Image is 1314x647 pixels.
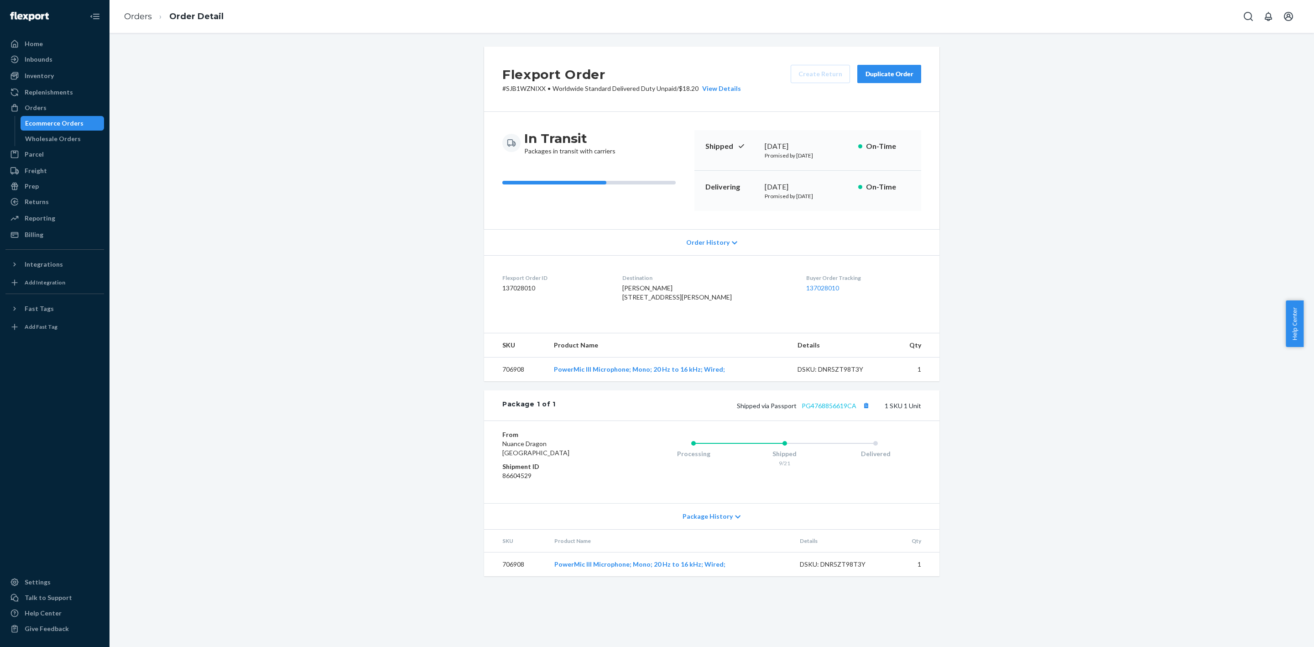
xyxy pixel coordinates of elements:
div: Inventory [25,71,54,80]
a: PowerMic III Microphone; Mono; 20 Hz to 16 kHz; Wired; [554,365,725,373]
button: Give Feedback [5,621,104,636]
span: Nuance Dragon [GEOGRAPHIC_DATA] [502,440,569,457]
th: Product Name [547,333,790,358]
span: Worldwide Standard Delivered Duty Unpaid [553,84,677,92]
div: Fast Tags [25,304,54,313]
a: Home [5,37,104,51]
div: Shipped [739,449,830,458]
span: Package History [683,512,733,521]
a: Freight [5,163,104,178]
div: 9/21 [739,459,830,467]
a: Orders [124,11,152,21]
a: Add Integration [5,275,104,290]
a: Ecommerce Orders [21,116,104,131]
div: Processing [648,449,739,458]
span: Shipped via Passport [737,402,872,410]
th: SKU [484,333,547,358]
a: Prep [5,179,104,194]
th: Qty [890,333,939,358]
a: Inbounds [5,52,104,67]
div: 1 SKU 1 Unit [556,400,921,411]
ol: breadcrumbs [117,3,231,30]
img: Flexport logo [10,12,49,21]
dd: 86604529 [502,471,611,480]
div: Ecommerce Orders [25,119,83,128]
div: Settings [25,578,51,587]
h2: Flexport Order [502,65,741,84]
a: Wholesale Orders [21,132,104,146]
button: Create Return [791,65,850,83]
dt: Flexport Order ID [502,274,608,282]
td: 1 [893,552,939,577]
p: On-Time [866,182,910,192]
button: Duplicate Order [857,65,921,83]
td: 706908 [484,552,547,577]
span: • [547,84,551,92]
a: Add Fast Tag [5,320,104,334]
button: Open notifications [1259,7,1277,26]
dt: Destination [622,274,792,282]
span: Order History [686,238,730,247]
div: Orders [25,103,47,112]
p: Promised by [DATE] [765,152,851,159]
dt: Buyer Order Tracking [806,274,921,282]
a: Returns [5,195,104,209]
a: Inventory [5,68,104,83]
button: Fast Tags [5,301,104,316]
button: Copy tracking number [860,400,872,411]
div: Inbounds [25,55,52,64]
button: View Details [699,84,741,93]
th: SKU [484,530,547,552]
div: Reporting [25,214,55,223]
p: Shipped [705,141,757,152]
dt: Shipment ID [502,462,611,471]
a: Replenishments [5,85,104,100]
th: Qty [893,530,939,552]
a: Parcel [5,147,104,162]
div: Delivered [830,449,921,458]
button: Close Navigation [86,7,104,26]
a: PG4768856619CA [802,402,856,410]
div: Prep [25,182,39,191]
div: Packages in transit with carriers [524,130,615,156]
div: [DATE] [765,182,851,192]
dt: From [502,430,611,439]
a: Orders [5,100,104,115]
div: Integrations [25,260,63,269]
th: Details [790,333,891,358]
div: Package 1 of 1 [502,400,556,411]
button: Integrations [5,257,104,272]
th: Details [793,530,893,552]
button: Help Center [1286,300,1304,347]
dd: 137028010 [502,284,608,293]
a: Help Center [5,606,104,621]
div: DSKU: DNR5ZT98T3Y [800,560,886,569]
a: Settings [5,575,104,589]
div: Help Center [25,609,62,618]
div: [DATE] [765,141,851,152]
p: Delivering [705,182,757,192]
div: Parcel [25,150,44,159]
h3: In Transit [524,130,615,147]
a: 137028010 [806,284,839,292]
button: Open account menu [1279,7,1298,26]
th: Product Name [547,530,793,552]
div: Home [25,39,43,48]
div: Returns [25,197,49,206]
div: Freight [25,166,47,175]
div: Add Fast Tag [25,323,57,331]
p: On-Time [866,141,910,152]
div: Give Feedback [25,624,69,633]
a: PowerMic III Microphone; Mono; 20 Hz to 16 kHz; Wired; [554,560,725,568]
div: Wholesale Orders [25,134,81,143]
div: Billing [25,230,43,239]
div: Add Integration [25,279,65,286]
a: Billing [5,227,104,242]
td: 706908 [484,358,547,382]
div: DSKU: DNR5ZT98T3Y [798,365,883,374]
button: Open Search Box [1239,7,1257,26]
a: Order Detail [169,11,224,21]
p: Promised by [DATE] [765,192,851,200]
